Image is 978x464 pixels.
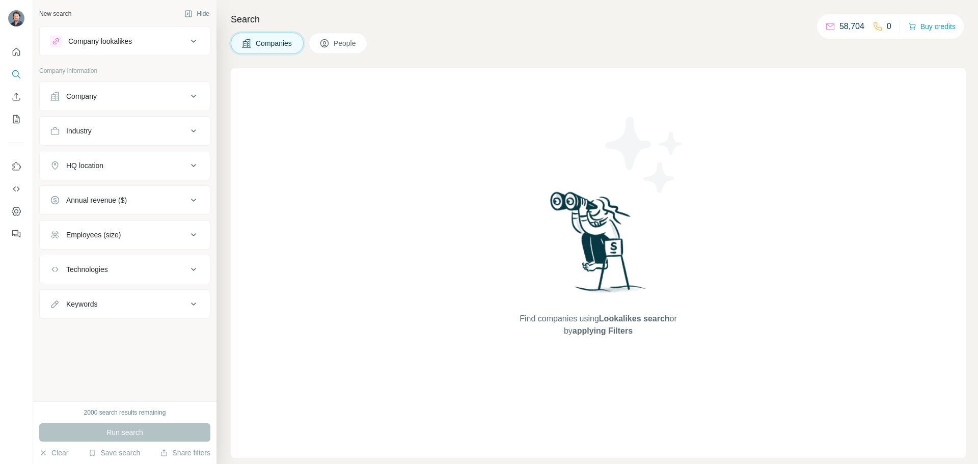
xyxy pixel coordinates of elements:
[8,10,24,26] img: Avatar
[66,91,97,101] div: Company
[66,230,121,240] div: Employees (size)
[599,109,690,201] img: Surfe Illustration - Stars
[39,9,71,18] div: New search
[88,448,140,458] button: Save search
[8,43,24,61] button: Quick start
[66,299,97,309] div: Keywords
[8,110,24,128] button: My lists
[517,313,680,337] span: Find companies using or by
[8,88,24,106] button: Enrich CSV
[40,84,210,108] button: Company
[599,314,670,323] span: Lookalikes search
[40,153,210,178] button: HQ location
[573,326,633,335] span: applying Filters
[40,257,210,282] button: Technologies
[68,36,132,46] div: Company lookalikes
[66,160,103,171] div: HQ location
[231,12,966,26] h4: Search
[40,29,210,53] button: Company lookalikes
[177,6,216,21] button: Hide
[66,195,127,205] div: Annual revenue ($)
[39,66,210,75] p: Company information
[84,408,166,417] div: 2000 search results remaining
[40,223,210,247] button: Employees (size)
[839,20,864,33] p: 58,704
[66,126,92,136] div: Industry
[40,292,210,316] button: Keywords
[8,65,24,84] button: Search
[8,157,24,176] button: Use Surfe on LinkedIn
[40,119,210,143] button: Industry
[908,19,956,34] button: Buy credits
[334,38,357,48] span: People
[8,225,24,243] button: Feedback
[66,264,108,275] div: Technologies
[8,180,24,198] button: Use Surfe API
[8,202,24,221] button: Dashboard
[256,38,293,48] span: Companies
[160,448,210,458] button: Share filters
[887,20,891,33] p: 0
[40,188,210,212] button: Annual revenue ($)
[39,448,68,458] button: Clear
[546,189,651,303] img: Surfe Illustration - Woman searching with binoculars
